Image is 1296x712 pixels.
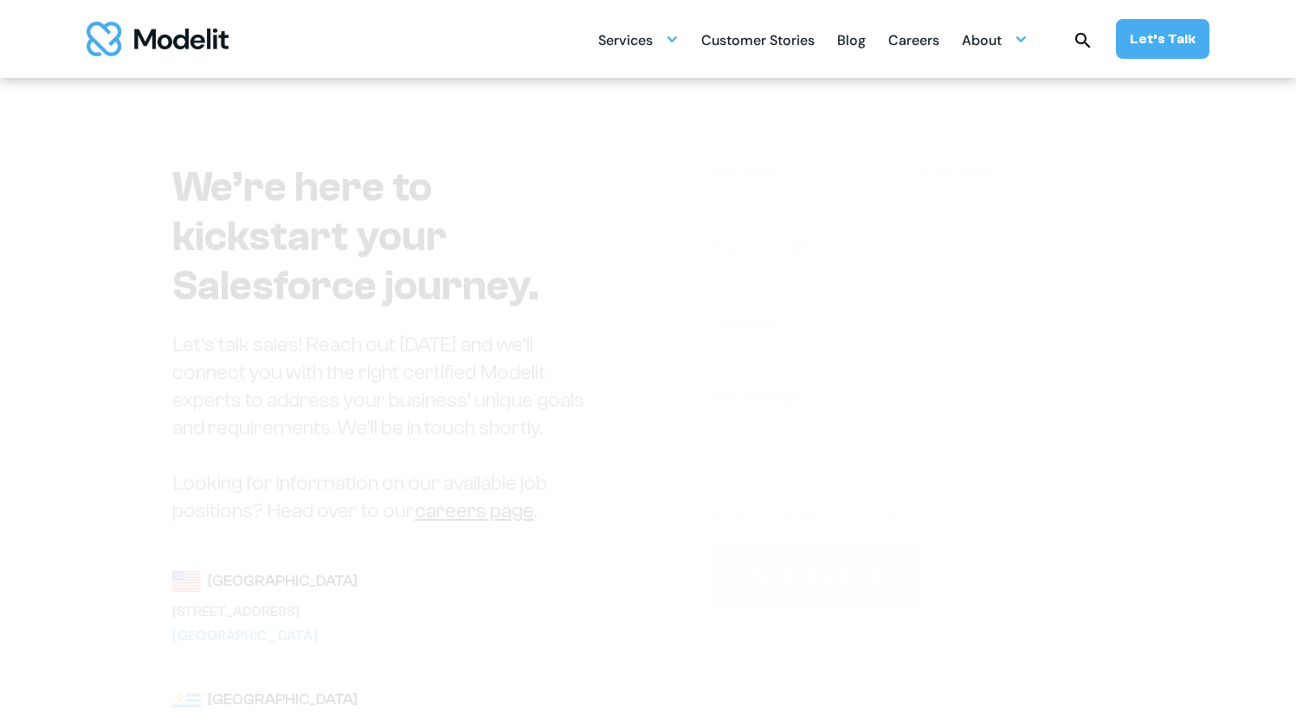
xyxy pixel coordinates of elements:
a: Privacy Policy. [912,508,983,520]
button: Get In Touch [709,543,921,609]
div: About [962,22,1028,56]
div: [GEOGRAPHIC_DATA] [172,625,363,646]
div: [GEOGRAPHIC_DATA] [208,569,358,593]
div: Business email [709,238,1125,257]
a: home [87,22,229,56]
div: Company [709,313,1125,332]
p: We respect your privacy. Learn more in our full [709,508,983,521]
a: Careers [888,22,939,56]
div: Your message [709,388,1125,407]
div: Last name [924,163,1125,182]
div: First name [709,163,910,182]
a: Customer Stories [701,22,815,56]
a: careers page [415,499,534,523]
div: Careers [888,25,939,59]
div: [STREET_ADDRESS] [172,601,363,622]
div: About [962,25,1002,59]
div: Blog [837,25,866,59]
div: Services [598,22,679,56]
img: arrow right [862,566,883,587]
a: Blog [837,22,866,56]
h1: We’re here to kickstart your Salesforce journey. [172,163,605,311]
a: Let’s Talk [1116,19,1209,59]
div: Let’s Talk [1130,29,1196,48]
img: modelit logo [87,22,229,56]
p: Let’s talk sales! Reach out [DATE] and we’ll connect you with the right certified Modelit experts... [172,331,605,525]
div: Services [598,25,653,59]
div: Customer Stories [701,25,815,59]
div: Get In Touch [751,564,854,588]
div: [GEOGRAPHIC_DATA] [208,688,358,712]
